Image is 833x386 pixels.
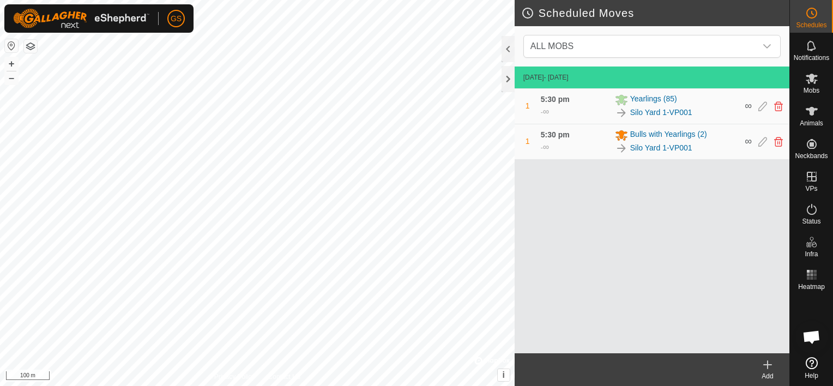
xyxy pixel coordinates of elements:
img: Gallagher Logo [13,9,149,28]
div: - [541,105,549,118]
button: Map Layers [24,40,37,53]
span: Bulls with Yearlings (2) [630,129,707,142]
div: dropdown trigger [756,35,778,57]
span: Neckbands [795,153,828,159]
span: ALL MOBS [526,35,756,57]
span: Yearlings (85) [630,93,677,106]
span: GS [171,13,182,25]
span: Status [802,218,820,225]
button: Reset Map [5,39,18,52]
img: To [615,106,628,119]
span: Animals [800,120,823,126]
span: Schedules [796,22,826,28]
a: Contact Us [268,372,300,382]
span: 5:30 pm [541,95,570,104]
span: Heatmap [798,284,825,290]
span: 1 [526,101,530,110]
span: ALL MOBS [530,41,574,51]
div: Open chat [795,321,828,353]
span: - [DATE] [544,74,569,81]
div: - [541,141,549,154]
a: Help [790,353,833,383]
button: + [5,57,18,70]
span: Mobs [804,87,819,94]
span: [DATE] [523,74,544,81]
h2: Scheduled Moves [521,7,789,20]
span: Notifications [794,55,829,61]
button: – [5,71,18,85]
a: Silo Yard 1-VP001 [630,142,692,154]
span: 5:30 pm [541,130,570,139]
span: Help [805,372,818,379]
span: ∞ [543,142,549,152]
a: Privacy Policy [214,372,255,382]
span: i [503,370,505,379]
img: To [615,142,628,155]
span: 1 [526,137,530,146]
div: Add [746,371,789,381]
a: Silo Yard 1-VP001 [630,107,692,118]
span: Infra [805,251,818,257]
span: ∞ [745,100,752,111]
button: i [498,369,510,381]
span: ∞ [745,136,752,147]
span: ∞ [543,107,549,116]
span: VPs [805,185,817,192]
